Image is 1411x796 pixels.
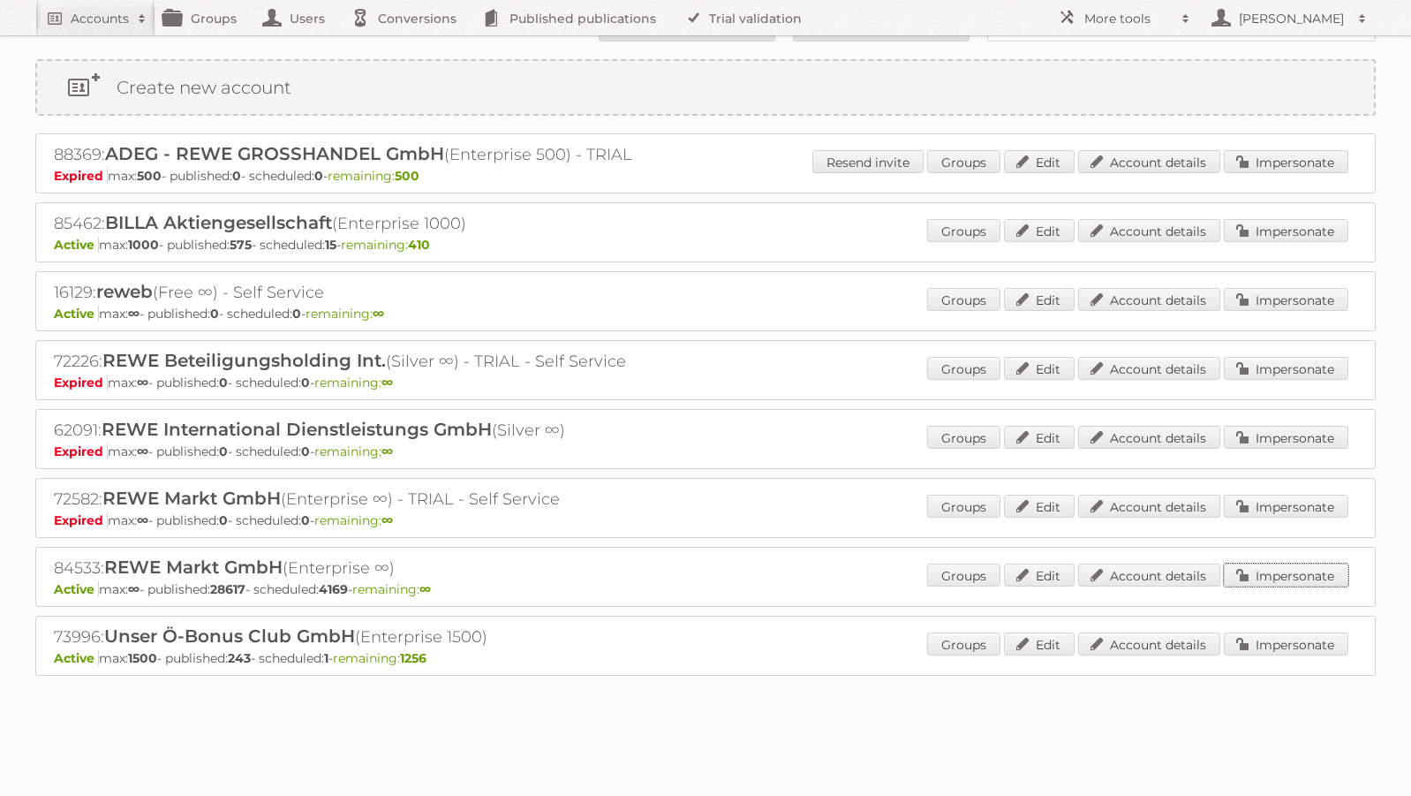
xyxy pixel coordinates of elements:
a: Impersonate [1224,219,1348,242]
p: max: - published: - scheduled: - [54,650,1357,666]
span: remaining: [306,306,384,322]
span: remaining: [328,168,419,184]
p: max: - published: - scheduled: - [54,443,1357,459]
span: remaining: [314,512,393,528]
a: Create new account [37,61,1374,114]
a: Impersonate [1224,357,1348,380]
span: remaining: [341,237,430,253]
span: Active [54,650,99,666]
a: Impersonate [1224,426,1348,449]
span: REWE Markt GmbH [102,488,281,509]
h2: 72582: (Enterprise ∞) - TRIAL - Self Service [54,488,672,511]
span: remaining: [314,375,393,390]
p: max: - published: - scheduled: - [54,581,1357,597]
a: Groups [927,495,1000,518]
strong: 0 [219,512,228,528]
p: max: - published: - scheduled: - [54,168,1357,184]
a: Groups [927,633,1000,656]
span: Active [54,237,99,253]
strong: 1500 [128,650,157,666]
a: Account details [1078,150,1220,173]
a: Edit [1004,495,1075,518]
a: Impersonate [1224,564,1348,587]
h2: 85462: (Enterprise 1000) [54,212,672,235]
h2: 88369: (Enterprise 500) - TRIAL [54,143,672,166]
a: Groups [927,288,1000,311]
h2: [PERSON_NAME] [1234,10,1349,27]
h2: 62091: (Silver ∞) [54,419,672,442]
strong: 0 [219,375,228,390]
span: REWE Markt GmbH [104,557,283,578]
a: Groups [927,150,1000,173]
strong: 0 [301,375,310,390]
strong: ∞ [128,306,140,322]
strong: 0 [292,306,301,322]
a: Impersonate [1224,633,1348,656]
h2: Accounts [71,10,129,27]
a: Impersonate [1224,150,1348,173]
strong: ∞ [137,375,148,390]
strong: 1 [324,650,328,666]
strong: ∞ [137,512,148,528]
p: max: - published: - scheduled: - [54,375,1357,390]
strong: 1000 [128,237,159,253]
span: Active [54,581,99,597]
a: Edit [1004,426,1075,449]
a: Account details [1078,633,1220,656]
span: REWE International Dienstleistungs GmbH [102,419,492,440]
p: max: - published: - scheduled: - [54,237,1357,253]
a: Edit [1004,357,1075,380]
strong: 0 [232,168,241,184]
span: BILLA Aktiengesellschaft [105,212,332,233]
strong: 1256 [400,650,426,666]
strong: ∞ [381,512,393,528]
strong: 0 [219,443,228,459]
a: Account details [1078,564,1220,587]
h2: More tools [1084,10,1173,27]
span: remaining: [352,581,431,597]
h2: 72226: (Silver ∞) - TRIAL - Self Service [54,350,672,373]
strong: 500 [395,168,419,184]
strong: 243 [228,650,251,666]
a: Resend invite [812,150,924,173]
a: Groups [927,564,1000,587]
a: Account details [1078,426,1220,449]
strong: 0 [301,443,310,459]
span: Active [54,306,99,322]
a: Edit [1004,633,1075,656]
strong: ∞ [419,581,431,597]
strong: 575 [230,237,252,253]
p: max: - published: - scheduled: - [54,306,1357,322]
strong: 4169 [319,581,348,597]
a: Impersonate [1224,288,1348,311]
strong: 0 [301,512,310,528]
span: REWE Beteiligungsholding Int. [102,350,386,371]
strong: ∞ [381,443,393,459]
a: Edit [1004,288,1075,311]
span: reweb [96,281,153,302]
p: max: - published: - scheduled: - [54,512,1357,528]
strong: 500 [137,168,162,184]
strong: 410 [408,237,430,253]
span: ADEG - REWE GROSSHANDEL GmbH [105,143,444,164]
strong: ∞ [137,443,148,459]
a: Edit [1004,150,1075,173]
strong: ∞ [381,375,393,390]
a: Account details [1078,219,1220,242]
span: remaining: [333,650,426,666]
a: Edit [1004,219,1075,242]
a: Groups [927,219,1000,242]
h2: 16129: (Free ∞) - Self Service [54,281,672,304]
a: Groups [927,357,1000,380]
a: Impersonate [1224,495,1348,518]
span: remaining: [314,443,393,459]
strong: 28617 [210,581,245,597]
span: Expired [54,443,108,459]
a: Account details [1078,288,1220,311]
span: Expired [54,375,108,390]
strong: 0 [210,306,219,322]
a: Account details [1078,495,1220,518]
strong: ∞ [373,306,384,322]
span: Expired [54,512,108,528]
h2: 73996: (Enterprise 1500) [54,625,672,648]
